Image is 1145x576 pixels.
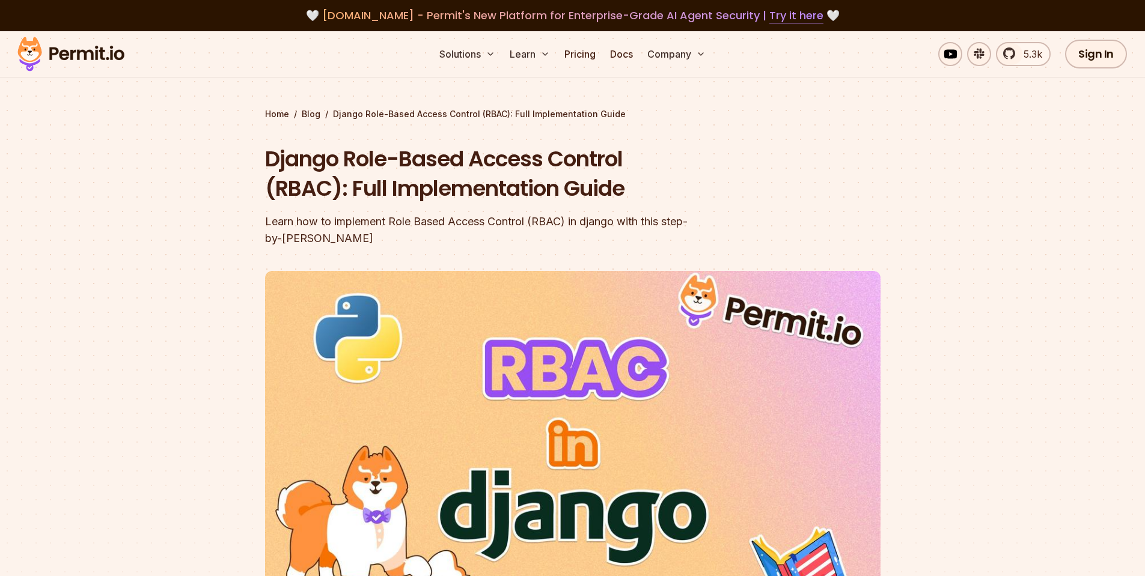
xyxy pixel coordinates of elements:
[302,108,320,120] a: Blog
[1065,40,1127,68] a: Sign In
[769,8,823,23] a: Try it here
[435,42,500,66] button: Solutions
[1016,47,1042,61] span: 5.3k
[265,108,881,120] div: / /
[505,42,555,66] button: Learn
[643,42,710,66] button: Company
[265,144,727,204] h1: Django Role-Based Access Control (RBAC): Full Implementation Guide
[322,8,823,23] span: [DOMAIN_NAME] - Permit's New Platform for Enterprise-Grade AI Agent Security |
[265,213,727,247] div: Learn how to implement Role Based Access Control (RBAC) in django with this step-by-[PERSON_NAME]
[605,42,638,66] a: Docs
[29,7,1116,24] div: 🤍 🤍
[265,108,289,120] a: Home
[12,34,130,74] img: Permit logo
[996,42,1051,66] a: 5.3k
[560,42,600,66] a: Pricing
